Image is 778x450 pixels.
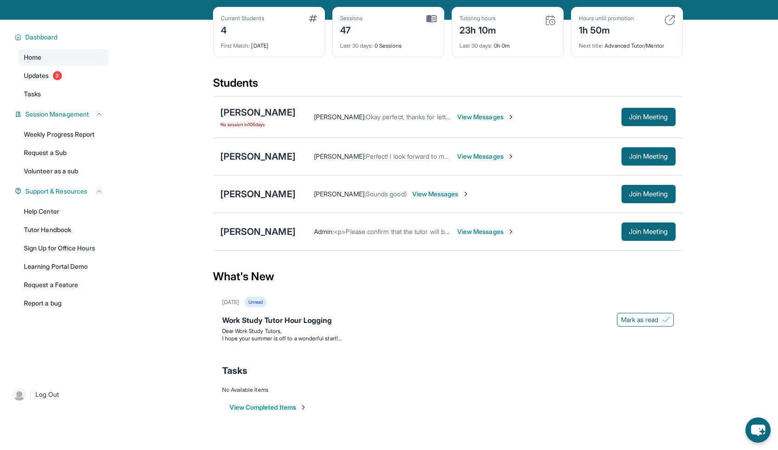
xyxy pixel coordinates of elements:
[459,42,493,49] span: Last 30 days :
[18,144,108,161] a: Request a Sub
[366,152,552,160] span: Perfect! I look forward to meeting with [PERSON_NAME] [DATE].
[24,71,49,80] span: Updates
[25,110,89,119] span: Session Management
[507,113,515,121] img: Chevron-Right
[35,390,59,399] span: Log Out
[426,15,437,23] img: card
[18,277,108,293] a: Request a Feature
[221,15,264,22] div: Current Students
[621,222,676,241] button: Join Meeting
[579,22,634,37] div: 1h 50m
[220,106,296,119] div: [PERSON_NAME]
[220,225,296,238] div: [PERSON_NAME]
[459,37,556,50] div: 0h 0m
[579,37,675,50] div: Advanced Tutor/Mentor
[314,190,366,198] span: [PERSON_NAME] :
[18,203,108,220] a: Help Center
[222,386,674,394] div: No Available Items
[220,150,296,163] div: [PERSON_NAME]
[229,403,307,412] button: View Completed Items
[24,53,41,62] span: Home
[22,187,103,196] button: Support & Resources
[579,42,604,49] span: Next title :
[220,121,296,128] span: No session in 106 days
[621,185,676,203] button: Join Meeting
[412,189,470,199] span: View Messages
[621,108,676,126] button: Join Meeting
[222,335,341,342] span: I hope your summer is off to a wonderful start!
[25,187,87,196] span: Support & Resources
[457,227,515,236] span: View Messages
[507,153,515,160] img: Chevron-Right
[221,22,264,37] div: 4
[314,113,366,121] span: [PERSON_NAME] :
[629,154,668,159] span: Join Meeting
[221,37,317,50] div: [DATE]
[222,299,239,306] div: [DATE]
[222,328,282,334] span: Dear Work Study Tutors,
[222,364,247,377] span: Tasks
[334,228,665,235] span: <p>Please confirm that the tutor will be able to attend your first assigned meeting time before j...
[621,315,659,324] span: Mark as read
[18,67,108,84] a: Updates3
[340,15,363,22] div: Sessions
[340,42,373,49] span: Last 30 days :
[629,191,668,197] span: Join Meeting
[18,163,108,179] a: Volunteer as a sub
[309,15,317,22] img: card
[314,228,334,235] span: Admin :
[13,388,26,401] img: user-img
[18,240,108,256] a: Sign Up for Office Hours
[213,76,683,96] div: Students
[314,152,366,160] span: [PERSON_NAME] :
[220,188,296,200] div: [PERSON_NAME]
[18,222,108,238] a: Tutor Handbook
[621,147,676,166] button: Join Meeting
[545,15,556,26] img: card
[664,15,675,26] img: card
[213,256,683,297] div: What's New
[629,229,668,234] span: Join Meeting
[507,228,515,235] img: Chevron-Right
[53,71,62,80] span: 3
[662,316,670,323] img: Mark as read
[457,152,515,161] span: View Messages
[340,22,363,37] div: 47
[24,89,41,99] span: Tasks
[18,295,108,311] a: Report a bug
[18,258,108,275] a: Learning Portal Demo
[340,37,437,50] div: 0 Sessions
[462,190,470,198] img: Chevron-Right
[25,33,58,42] span: Dashboard
[18,86,108,102] a: Tasks
[245,297,267,307] div: Unread
[617,313,674,327] button: Mark as read
[22,33,103,42] button: Dashboard
[222,315,674,328] div: Work Study Tutor Hour Logging
[22,110,103,119] button: Session Management
[579,15,634,22] div: Hours until promotion
[9,384,108,405] a: |Log Out
[366,190,407,198] span: Sounds good)
[18,126,108,143] a: Weekly Progress Report
[629,114,668,120] span: Join Meeting
[221,42,250,49] span: First Match :
[459,22,497,37] div: 23h 10m
[745,417,771,443] button: chat-button
[457,112,515,122] span: View Messages
[29,389,32,400] span: |
[366,113,538,121] span: Okay perfect, thanks for letting me know. Have a great year!
[18,49,108,66] a: Home
[459,15,497,22] div: Tutoring hours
